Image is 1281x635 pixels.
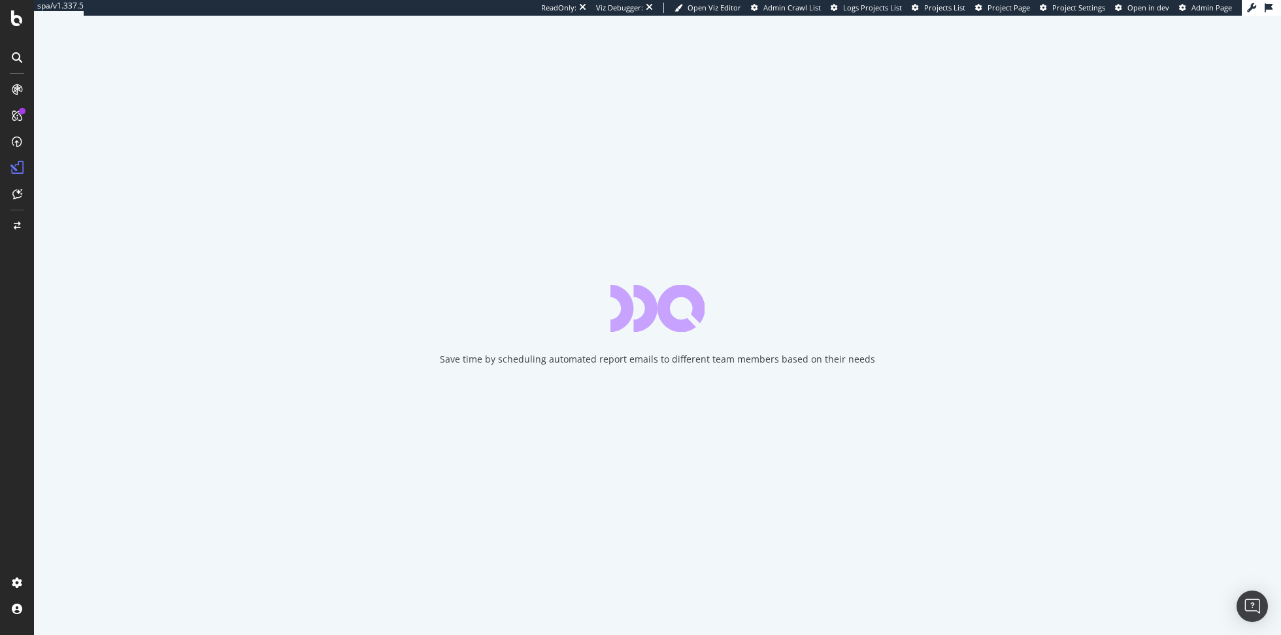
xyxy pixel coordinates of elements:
div: Save time by scheduling automated report emails to different team members based on their needs [440,353,875,366]
span: Projects List [924,3,965,12]
span: Admin Crawl List [763,3,821,12]
a: Project Settings [1040,3,1105,13]
a: Projects List [912,3,965,13]
a: Admin Crawl List [751,3,821,13]
div: Viz Debugger: [596,3,643,13]
span: Open in dev [1127,3,1169,12]
span: Open Viz Editor [688,3,741,12]
a: Open Viz Editor [674,3,741,13]
a: Project Page [975,3,1030,13]
span: Logs Projects List [843,3,902,12]
div: animation [610,285,705,332]
span: Admin Page [1191,3,1232,12]
span: Project Page [988,3,1030,12]
a: Admin Page [1179,3,1232,13]
div: ReadOnly: [541,3,576,13]
a: Logs Projects List [831,3,902,13]
span: Project Settings [1052,3,1105,12]
div: Open Intercom Messenger [1237,591,1268,622]
a: Open in dev [1115,3,1169,13]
